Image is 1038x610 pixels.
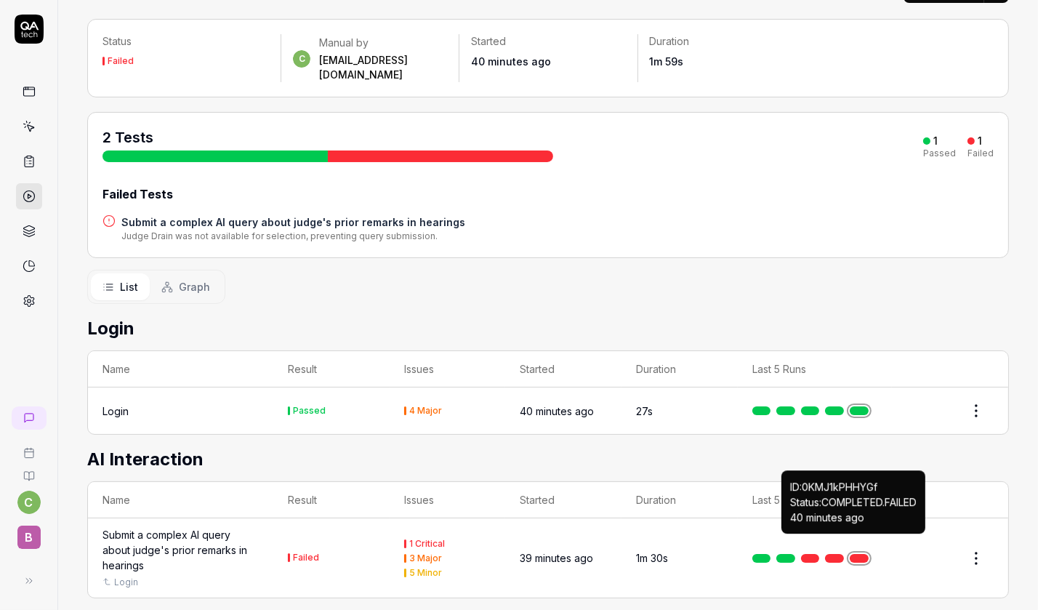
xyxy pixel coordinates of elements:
[6,459,52,482] a: Documentation
[319,53,447,82] div: [EMAIL_ADDRESS][DOMAIN_NAME]
[88,351,273,388] th: Name
[6,436,52,459] a: Book a call with us
[293,406,326,415] div: Passed
[790,511,864,523] time: 40 minutes ago
[121,214,465,230] a: Submit a complex AI query about judge's prior remarks in hearings
[319,36,447,50] div: Manual by
[390,351,506,388] th: Issues
[409,539,445,548] div: 1 Critical
[471,34,625,49] p: Started
[923,149,956,158] div: Passed
[87,446,1009,473] h2: AI Interaction
[102,34,269,49] p: Status
[520,405,594,417] time: 40 minutes ago
[150,273,222,300] button: Graph
[390,482,506,518] th: Issues
[179,279,210,294] span: Graph
[12,406,47,430] a: New conversation
[88,482,273,518] th: Name
[621,351,738,388] th: Duration
[288,550,319,566] button: Failed
[17,491,41,514] button: c
[91,273,150,300] button: List
[650,55,684,68] time: 1m 59s
[409,569,442,577] div: 5 Minor
[520,552,593,564] time: 39 minutes ago
[967,149,994,158] div: Failed
[738,482,893,518] th: Last 5 Runs
[102,129,153,146] span: 2 Tests
[636,405,653,417] time: 27s
[738,351,893,388] th: Last 5 Runs
[790,479,917,525] p: ID: 0KMJ1kPHHYGf Status: COMPLETED . FAILED
[6,514,52,552] button: B
[108,57,134,65] div: Failed
[978,135,982,148] div: 1
[17,526,41,549] span: B
[293,553,319,562] div: Failed
[621,482,738,518] th: Duration
[636,552,668,564] time: 1m 30s
[87,316,1009,342] h2: Login
[505,351,621,388] th: Started
[273,482,390,518] th: Result
[114,576,138,589] a: Login
[933,135,938,148] div: 1
[650,34,804,49] p: Duration
[505,482,621,518] th: Started
[120,279,138,294] span: List
[102,527,259,573] a: Submit a complex AI query about judge's prior remarks in hearings
[409,554,442,563] div: 3 Major
[293,50,310,68] span: c
[409,406,442,415] div: 4 Major
[102,185,994,203] div: Failed Tests
[121,230,465,243] div: Judge Drain was not available for selection, preventing query submission.
[273,351,390,388] th: Result
[102,404,259,419] a: Login
[471,55,551,68] time: 40 minutes ago
[102,404,129,419] div: Login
